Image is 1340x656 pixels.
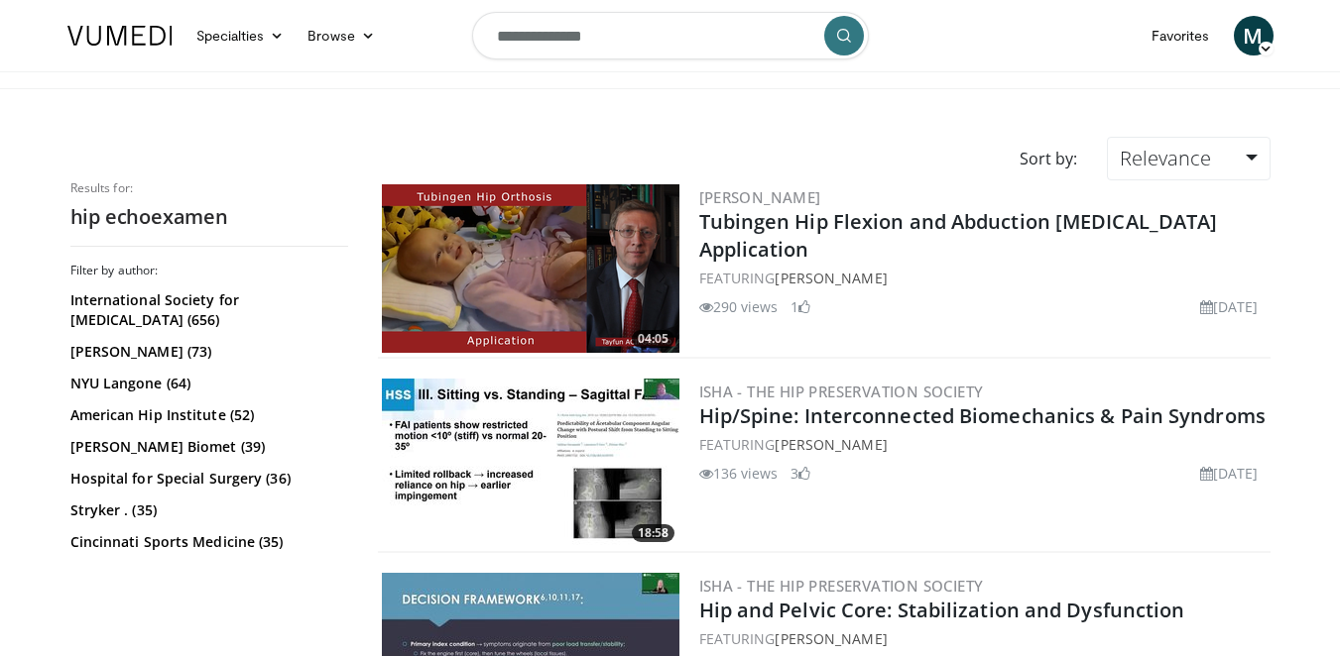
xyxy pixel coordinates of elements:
[1005,137,1092,180] div: Sort by:
[70,405,343,425] a: American Hip Institute (52)
[382,184,679,353] img: 8d13a072-ec12-49b4-a897-ccee96d02c0a.png.300x170_q85_crop-smart_upscale.png
[791,463,810,484] li: 3
[699,628,1267,649] div: FEATURING
[70,374,343,393] a: NYU Langone (64)
[775,435,887,454] a: [PERSON_NAME]
[632,330,674,348] span: 04:05
[1107,137,1270,180] a: Relevance
[1234,16,1274,55] a: M
[70,532,343,552] a: Cincinnati Sports Medicine (35)
[184,16,297,55] a: Specialties
[382,184,679,353] a: 04:05
[699,597,1185,623] a: Hip and Pelvic Core: Stabilization and Dysfunction
[699,576,984,596] a: ISHA - The Hip Preservation Society
[70,204,348,230] h2: hip echoexamen
[382,379,679,547] img: 0bdaa4eb-40dd-479d-bd02-e24569e50eb5.300x170_q85_crop-smart_upscale.jpg
[70,263,348,278] h3: Filter by author:
[67,26,173,46] img: VuMedi Logo
[699,402,1266,429] a: Hip/Spine: Interconnected Biomechanics & Pain Syndroms
[775,629,887,648] a: [PERSON_NAME]
[699,268,1267,288] div: FEATURING
[1200,463,1259,484] li: [DATE]
[699,296,779,317] li: 290 views
[1140,16,1222,55] a: Favorites
[382,379,679,547] a: 18:58
[70,437,343,457] a: [PERSON_NAME] Biomet (39)
[70,180,348,196] p: Results for:
[296,16,387,55] a: Browse
[699,434,1267,455] div: FEATURING
[775,269,887,287] a: [PERSON_NAME]
[632,524,674,542] span: 18:58
[699,463,779,484] li: 136 views
[472,12,869,59] input: Search topics, interventions
[70,342,343,362] a: [PERSON_NAME] (73)
[791,296,810,317] li: 1
[70,290,343,330] a: International Society for [MEDICAL_DATA] (656)
[1120,145,1211,171] span: Relevance
[699,382,984,401] a: ISHA - The Hip Preservation Society
[1200,296,1259,317] li: [DATE]
[70,500,343,520] a: Stryker . (35)
[70,469,343,489] a: Hospital for Special Surgery (36)
[699,208,1218,263] a: Tubingen Hip Flexion and Abduction [MEDICAL_DATA] Application
[699,187,821,207] a: [PERSON_NAME]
